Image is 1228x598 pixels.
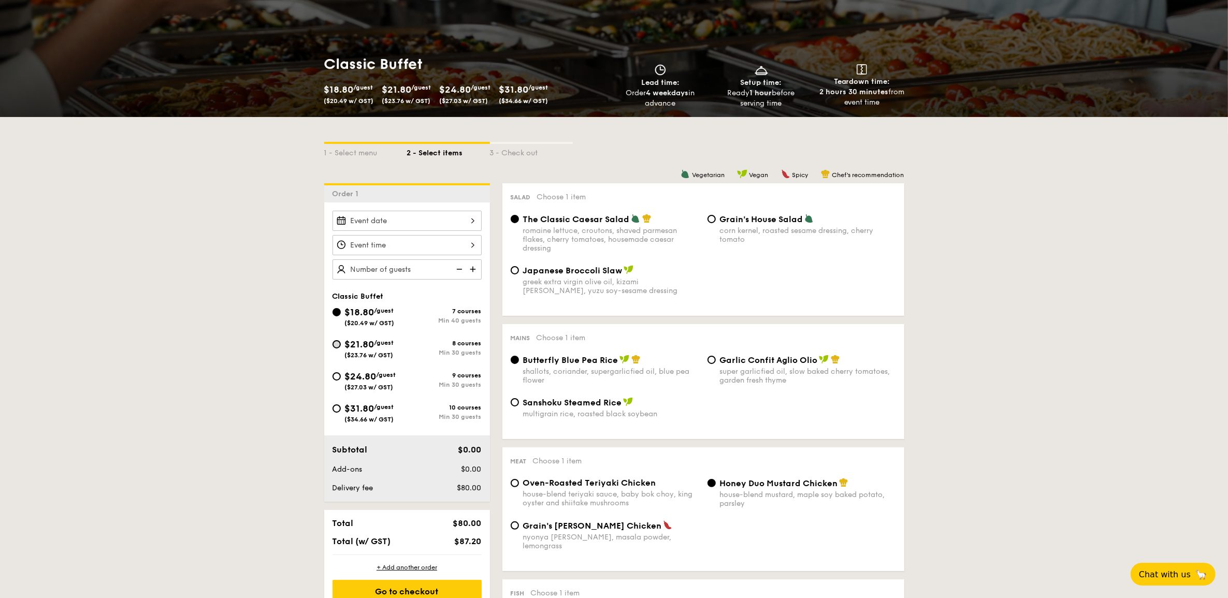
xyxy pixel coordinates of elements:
[333,235,482,255] input: Event time
[499,97,548,105] span: ($34.66 w/ GST)
[857,64,867,75] img: icon-teardown.65201eee.svg
[681,169,690,179] img: icon-vegetarian.fe4039eb.svg
[407,340,482,347] div: 8 courses
[345,384,394,391] span: ($27.03 w/ GST)
[523,521,662,531] span: Grain's [PERSON_NAME] Chicken
[631,355,641,364] img: icon-chef-hat.a58ddaea.svg
[345,403,374,414] span: $31.80
[374,307,394,314] span: /guest
[707,479,716,487] input: Honey Duo Mustard Chickenhouse-blend mustard, maple soy baked potato, parsley
[720,478,838,488] span: Honey Duo Mustard Chicken
[333,404,341,413] input: $31.80/guest($34.66 w/ GST)10 coursesMin 30 guests
[407,144,490,158] div: 2 - Select items
[458,445,481,455] span: $0.00
[333,308,341,316] input: $18.80/guest($20.49 w/ GST)7 coursesMin 40 guests
[333,518,354,528] span: Total
[333,189,363,198] span: Order 1
[382,97,431,105] span: ($23.76 w/ GST)
[333,259,482,280] input: Number of guests
[333,340,341,348] input: $21.80/guest($23.76 w/ GST)8 coursesMin 30 guests
[531,589,580,597] span: Choose 1 item
[511,479,519,487] input: Oven-Roasted Teriyaki Chickenhouse-blend teriyaki sauce, baby bok choy, king oyster and shiitake ...
[819,87,888,96] strong: 2 hours 30 minutes
[354,84,373,91] span: /guest
[324,84,354,95] span: $18.80
[511,356,519,364] input: Butterfly Blue Pea Riceshallots, coriander, supergarlicfied oil, blue pea flower
[324,55,610,74] h1: Classic Buffet
[523,367,699,385] div: shallots, coriander, supergarlicfied oil, blue pea flower
[537,193,586,201] span: Choose 1 item
[407,381,482,388] div: Min 30 guests
[345,319,395,327] span: ($20.49 w/ GST)
[523,410,699,418] div: multigrain rice, roasted black soybean
[333,445,368,455] span: Subtotal
[523,214,630,224] span: The Classic Caesar Salad
[623,397,633,406] img: icon-vegan.f8ff3823.svg
[533,457,582,465] span: Choose 1 item
[374,339,394,346] span: /guest
[333,484,373,492] span: Delivery fee
[523,478,656,488] span: Oven-Roasted Teriyaki Chicken
[440,84,471,95] span: $24.80
[819,355,829,364] img: icon-vegan.f8ff3823.svg
[750,89,772,97] strong: 1 hour
[663,520,672,530] img: icon-spicy.37a8142b.svg
[511,458,527,465] span: Meat
[382,84,412,95] span: $21.80
[646,89,688,97] strong: 4 weekdays
[523,226,699,253] div: romaine lettuce, croutons, shaved parmesan flakes, cherry tomatoes, housemade caesar dressing
[345,339,374,350] span: $21.80
[511,334,530,342] span: Mains
[754,64,769,76] img: icon-dish.430c3a2e.svg
[832,171,904,179] span: Chef's recommendation
[333,211,482,231] input: Event date
[333,465,363,474] span: Add-ons
[471,84,491,91] span: /guest
[453,518,481,528] span: $80.00
[407,404,482,411] div: 10 courses
[642,214,652,223] img: icon-chef-hat.a58ddaea.svg
[333,563,482,572] div: + Add another order
[715,88,807,109] div: Ready before serving time
[707,215,716,223] input: Grain's House Saladcorn kernel, roasted sesame dressing, cherry tomato
[407,372,482,379] div: 9 courses
[345,352,394,359] span: ($23.76 w/ GST)
[412,84,431,91] span: /guest
[440,97,488,105] span: ($27.03 w/ GST)
[821,169,830,179] img: icon-chef-hat.a58ddaea.svg
[490,144,573,158] div: 3 - Check out
[1195,568,1207,580] span: 🦙
[624,265,634,274] img: icon-vegan.f8ff3823.svg
[720,214,803,224] span: Grain's House Salad
[523,398,622,407] span: Sanshoku Steamed Rice
[1139,570,1191,579] span: Chat with us
[834,77,890,86] span: Teardown time:
[631,214,640,223] img: icon-vegetarian.fe4039eb.svg
[377,371,396,378] span: /guest
[720,490,896,508] div: house-blend mustard, maple soy baked potato, parsley
[707,356,716,364] input: Garlic Confit Aglio Oliosuper garlicfied oil, slow baked cherry tomatoes, garden fresh thyme
[324,144,407,158] div: 1 - Select menu
[839,478,848,487] img: icon-chef-hat.a58ddaea.svg
[619,355,630,364] img: icon-vegan.f8ff3823.svg
[407,308,482,315] div: 7 courses
[781,169,790,179] img: icon-spicy.37a8142b.svg
[653,64,668,76] img: icon-clock.2db775ea.svg
[345,307,374,318] span: $18.80
[720,226,896,244] div: corn kernel, roasted sesame dressing, cherry tomato
[407,317,482,324] div: Min 40 guests
[333,372,341,381] input: $24.80/guest($27.03 w/ GST)9 coursesMin 30 guests
[523,278,699,295] div: greek extra virgin olive oil, kizami [PERSON_NAME], yuzu soy-sesame dressing
[741,78,782,87] span: Setup time:
[523,490,699,507] div: house-blend teriyaki sauce, baby bok choy, king oyster and shiitake mushrooms
[461,465,481,474] span: $0.00
[345,416,394,423] span: ($34.66 w/ GST)
[324,97,374,105] span: ($20.49 w/ GST)
[792,171,808,179] span: Spicy
[720,367,896,385] div: super garlicfied oil, slow baked cherry tomatoes, garden fresh thyme
[407,413,482,420] div: Min 30 guests
[511,521,519,530] input: Grain's [PERSON_NAME] Chickennyonya [PERSON_NAME], masala powder, lemongrass
[511,266,519,274] input: Japanese Broccoli Slawgreek extra virgin olive oil, kizami [PERSON_NAME], yuzu soy-sesame dressing
[737,169,747,179] img: icon-vegan.f8ff3823.svg
[499,84,529,95] span: $31.80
